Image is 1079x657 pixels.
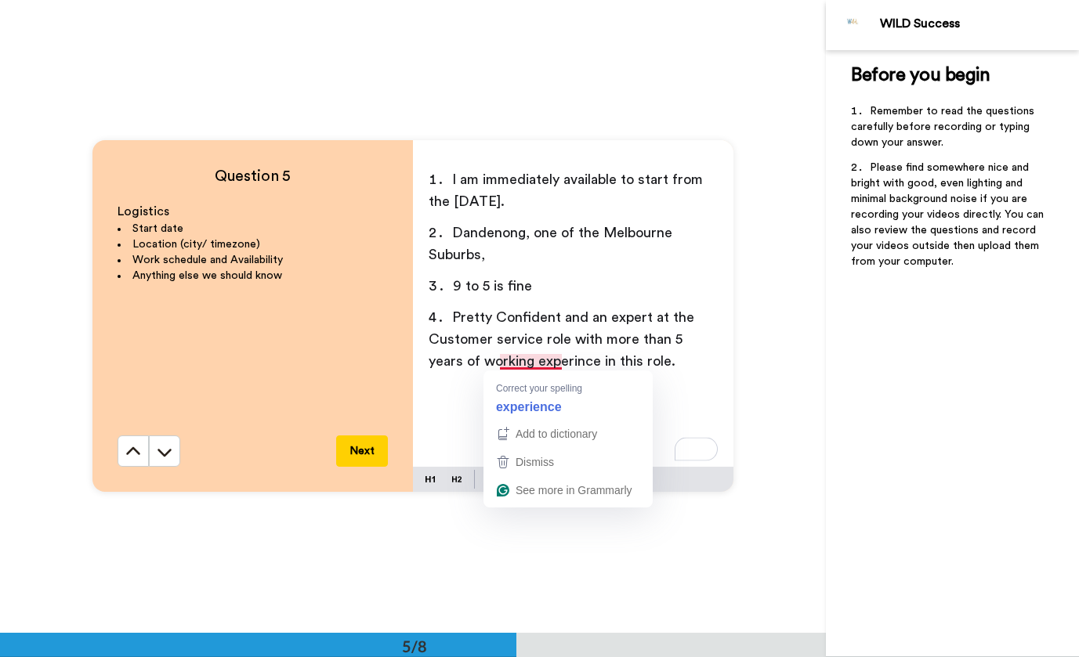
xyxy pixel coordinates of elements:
[336,435,388,467] button: Next
[429,310,698,368] span: Pretty Confident and an expert at the Customer service role with more than 5 years of working exp...
[118,205,169,218] span: Logistics
[453,279,532,293] span: 9 to 5 is fine
[132,254,283,265] span: Work schedule and Availability
[132,223,183,234] span: Start date
[851,162,1047,267] span: Please find somewhere nice and bright with good, even lighting and minimal background noise if yo...
[429,226,676,262] span: Dandenong, one of the Melbourne Suburbs,
[132,270,282,281] span: Anything else we should know
[851,66,990,85] span: Before you begin
[118,165,388,187] h4: Question 5
[429,172,707,208] span: I am immediately available to start from the [DATE].
[452,473,462,486] img: heading-two-block.svg
[132,239,260,250] span: Location (city/ timezone)
[851,106,1037,148] span: Remember to read the questions carefully before recording or typing down your answer.
[880,16,1078,31] div: WILD Success
[377,635,452,657] div: 5/8
[835,6,872,44] img: Profile Image
[425,473,435,486] img: heading-one-block.svg
[413,162,733,467] div: To enrich screen reader interactions, please activate Accessibility in Grammarly extension settings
